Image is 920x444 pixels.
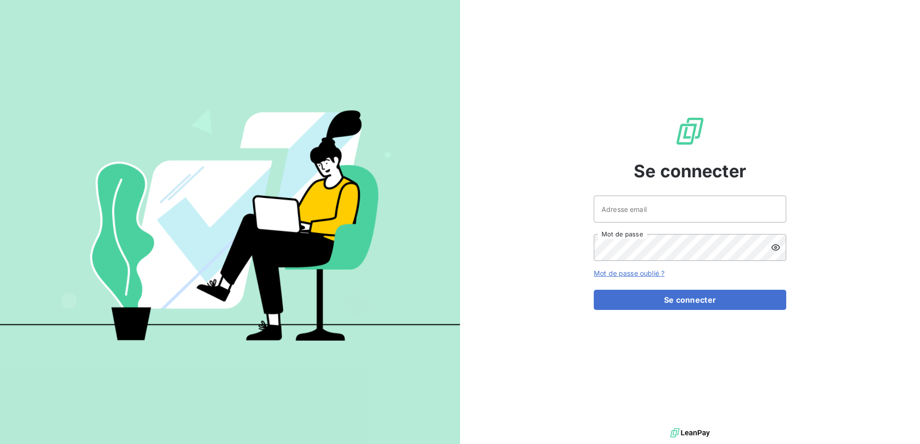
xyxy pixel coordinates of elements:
[634,158,746,184] span: Se connecter
[594,196,786,222] input: placeholder
[675,116,705,147] img: Logo LeanPay
[594,290,786,310] button: Se connecter
[594,269,664,277] a: Mot de passe oublié ?
[670,426,710,440] img: logo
